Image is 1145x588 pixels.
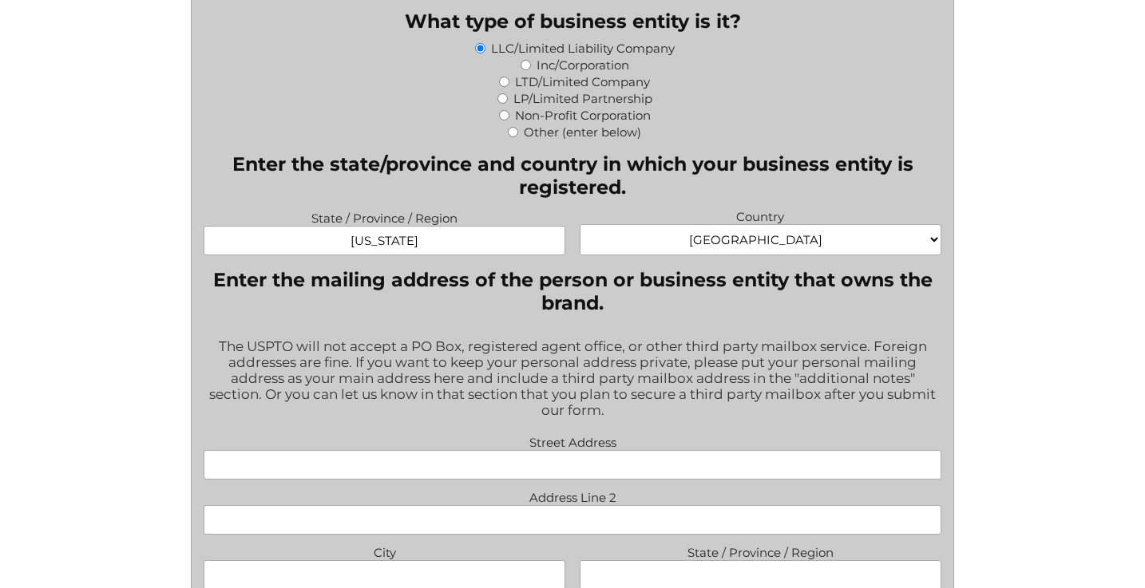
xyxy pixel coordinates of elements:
[204,207,565,226] label: State / Province / Region
[204,431,941,450] label: Street Address
[513,91,652,106] label: LP/Limited Partnership
[515,74,650,89] label: LTD/Limited Company
[405,10,741,33] legend: What type of business entity is it?
[204,328,941,431] div: The USPTO will not accept a PO Box, registered agent office, or other third party mailbox service...
[524,124,641,140] label: Other (enter below)
[580,541,941,560] label: State / Province / Region
[204,152,941,199] legend: Enter the state/province and country in which your business entity is registered.
[515,108,651,123] label: Non-Profit Corporation
[491,41,675,56] label: LLC/Limited Liability Company
[204,268,941,314] legend: Enter the mailing address of the person or business entity that owns the brand.
[580,205,941,224] label: Country
[204,541,565,560] label: City
[537,57,629,73] label: Inc/Corporation
[204,486,941,505] label: Address Line 2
